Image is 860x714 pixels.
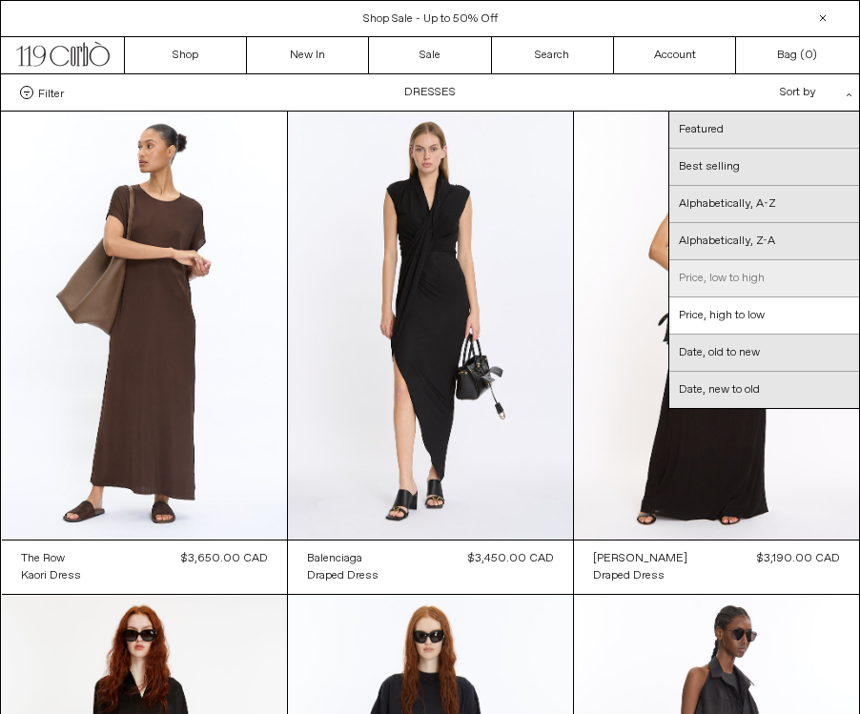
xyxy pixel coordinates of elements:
a: Draped Dress [593,567,687,584]
span: 0 [805,48,812,63]
a: Alphabetically, Z-A [669,223,859,260]
a: The Row [21,550,81,567]
a: Search [492,37,614,73]
a: Best selling [669,149,859,186]
a: Sale [369,37,491,73]
div: Draped Dress [307,568,379,584]
div: Draped Dress [593,568,665,584]
a: [PERSON_NAME] [593,550,687,567]
a: Shop Sale - Up to 50% Off [363,11,498,27]
div: Kaori Dress [21,568,81,584]
a: Bag () [736,37,858,73]
img: Balenciaga Draped Dress [288,112,573,540]
span: ) [805,47,817,64]
div: Sort by [668,74,840,111]
span: $3,450.00 CAD [468,551,554,566]
a: Shop [125,37,247,73]
a: Price, high to low [669,297,859,335]
span: Filter [38,86,64,99]
span: $3,650.00 CAD [181,551,268,566]
a: Date, old to new [669,335,859,372]
img: The Row Kaori Dress [2,112,287,540]
a: Account [614,37,736,73]
div: The Row [21,551,65,567]
a: Draped Dress [307,567,379,584]
a: New In [247,37,369,73]
a: Price, low to high [669,260,859,297]
a: Balenciaga [307,550,379,567]
div: [PERSON_NAME] [593,551,687,567]
a: Kaori Dress [21,567,81,584]
a: Alphabetically, A-Z [669,186,859,223]
a: Date, new to old [669,372,859,408]
a: Featured [669,112,859,149]
span: $3,190.00 CAD [757,551,840,566]
div: Balenciaga [307,551,362,567]
img: Jil Sander Draped Dress [574,112,859,540]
